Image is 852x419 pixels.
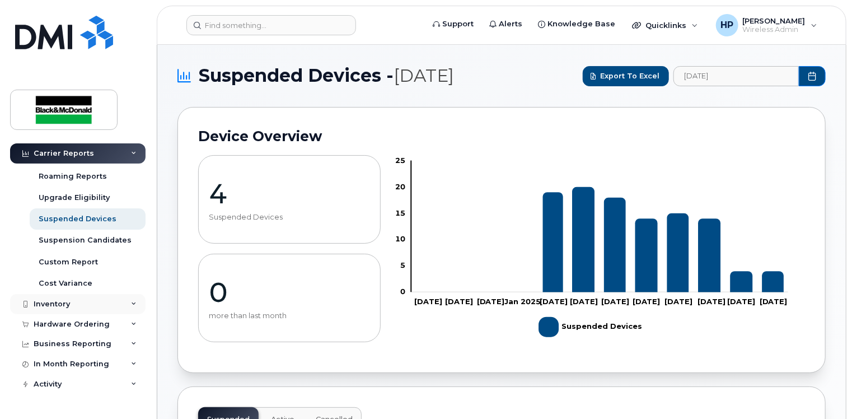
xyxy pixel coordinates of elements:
tspan: [DATE] [476,297,504,306]
button: Choose Date [799,66,826,86]
p: 4 [209,177,370,211]
tspan: [DATE] [570,297,598,306]
tspan: 5 [400,261,405,270]
tspan: [DATE] [445,297,473,306]
tspan: [DATE] [633,297,661,306]
g: Legend [539,313,642,342]
span: Export to Excel [600,71,659,81]
tspan: 10 [395,235,405,244]
tspan: [DATE] [760,297,788,306]
span: [DATE] [394,65,454,86]
tspan: [DATE] [664,297,692,306]
tspan: 25 [395,156,405,165]
p: more than last month [209,311,370,320]
tspan: [DATE] [727,297,755,306]
input: archived_billing_data [673,66,799,86]
tspan: 15 [395,208,405,217]
p: 0 [209,276,370,309]
tspan: 0 [400,287,405,296]
span: Suspended Devices - [199,65,454,87]
tspan: [DATE] [601,297,629,306]
tspan: [DATE] [697,297,725,306]
g: Suspended Devices [539,313,642,342]
tspan: [DATE] [540,297,568,306]
tspan: [DATE] [414,297,442,306]
button: Export to Excel [583,66,669,86]
tspan: 20 [395,182,405,191]
h2: Device Overview [198,128,805,145]
g: Chart [395,156,789,342]
tspan: Jan 2025 [504,297,541,306]
p: Suspended Devices [209,213,370,222]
